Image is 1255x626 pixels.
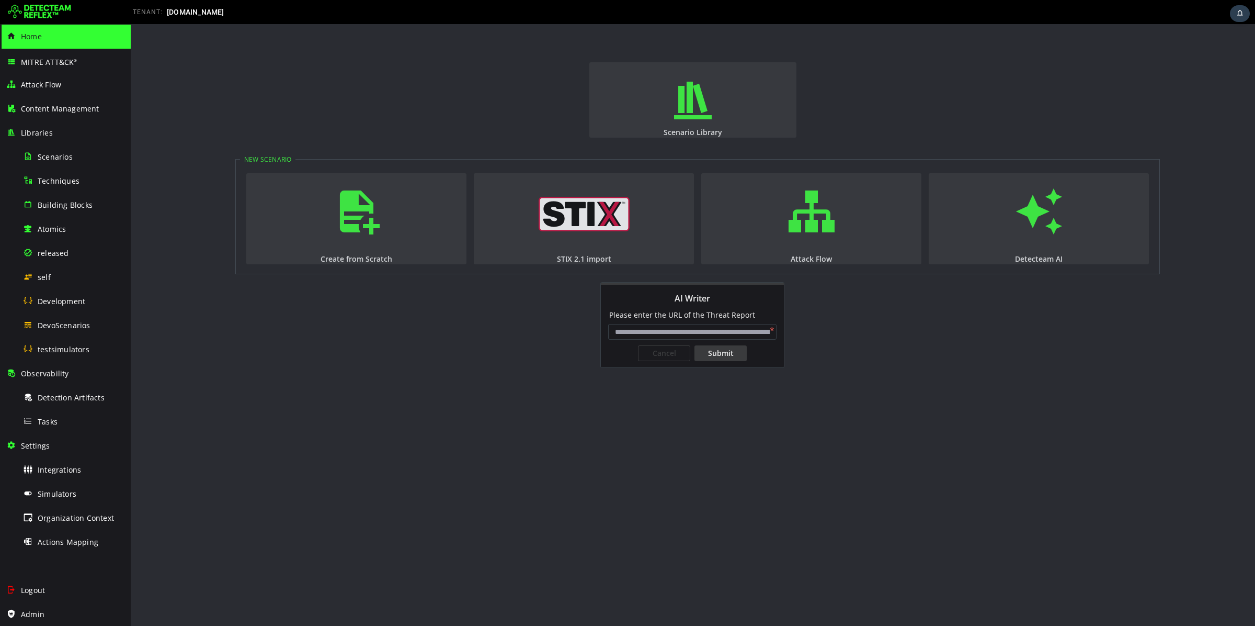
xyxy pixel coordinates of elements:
div: Task Notifications [1230,5,1250,22]
span: Attack Flow [21,80,61,90]
img: Detecteam logo [8,4,71,20]
span: Settings [21,441,50,451]
span: Detection Artifacts [38,393,105,403]
div: Submit [564,321,616,337]
div: Cancel [507,321,560,337]
span: Home [21,31,42,41]
span: Integrations [38,465,81,475]
span: Tasks [38,417,58,427]
span: [DOMAIN_NAME] [167,8,224,16]
span: Admin [21,609,44,619]
span: Development [38,296,85,306]
span: TENANT: [133,8,163,16]
sup: ® [74,58,77,63]
div: AI Writer [470,259,653,286]
span: testsimulators [38,344,89,354]
span: MITRE ATT&CK [21,57,77,67]
span: self [38,272,51,282]
span: Libraries [21,128,53,138]
span: Building Blocks [38,200,93,210]
span: Please enter the URL of the Threat Report [478,286,624,296]
span: Organization Context [38,513,114,523]
div: AI Writer [470,258,654,344]
span: Actions Mapping [38,537,98,547]
span: Scenarios [38,152,73,162]
span: Simulators [38,489,76,499]
span: Observability [21,368,69,378]
span: Logout [21,585,45,595]
span: DevoScenarios [38,320,90,330]
span: Techniques [38,176,79,186]
span: released [38,248,69,258]
span: Content Management [21,104,99,114]
span: Atomics [38,224,66,234]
